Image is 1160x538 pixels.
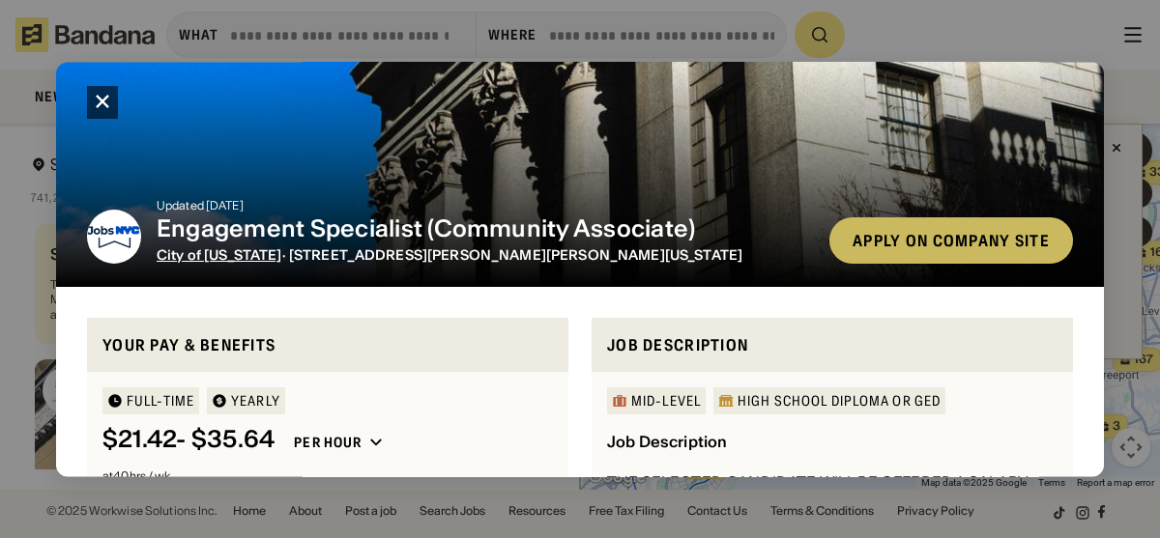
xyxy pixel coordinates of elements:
[102,333,553,357] div: Your pay & benefits
[157,247,814,264] div: · [STREET_ADDRESS][PERSON_NAME][PERSON_NAME][US_STATE]
[607,471,1058,518] div: THE SELECTED CANDIDATE WILL BE OFFERED A SALARY BETWEEN $44,545.00 – $51,227.00.
[231,395,280,409] div: YEARLY
[607,333,1058,357] div: Job Description
[853,233,1050,248] div: Apply on company site
[607,433,727,452] div: Job Description
[157,215,814,243] div: Engagement Specialist (Community Associate)
[102,427,275,455] div: $ 21.42 - $35.64
[631,395,701,409] div: Mid-Level
[294,435,362,452] div: Per hour
[157,200,814,212] div: Updated [DATE]
[157,246,282,264] span: City of [US_STATE]
[127,395,194,409] div: Full-time
[102,471,553,483] div: at 40 hrs / wk
[738,395,941,409] div: High School Diploma or GED
[87,210,141,264] img: City of New York logo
